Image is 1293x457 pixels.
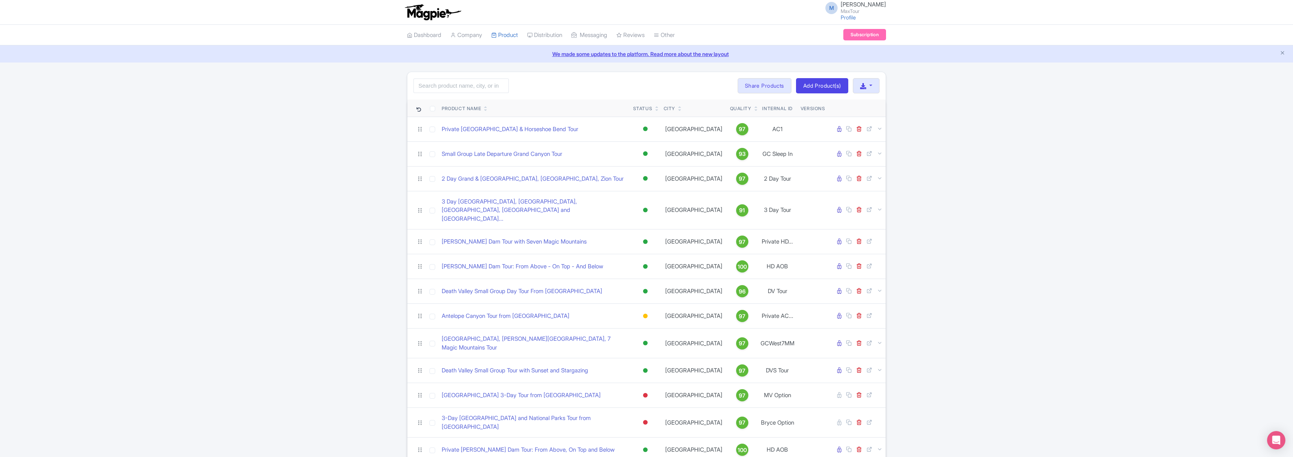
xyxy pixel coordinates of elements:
td: [GEOGRAPHIC_DATA] [661,304,727,329]
a: 97 [730,310,754,322]
td: 3 Day Tour [757,191,798,229]
div: Building [642,311,649,322]
div: Status [633,105,653,112]
a: 91 [730,204,754,216]
td: [GEOGRAPHIC_DATA] [661,229,727,254]
div: Active [642,173,649,184]
td: HD AOB [757,254,798,279]
span: 97 [739,367,745,375]
a: Profile [841,14,856,21]
div: Active [642,236,649,247]
td: [GEOGRAPHIC_DATA] [661,141,727,166]
span: 97 [739,339,745,348]
a: Share Products [738,78,791,93]
div: Inactive [642,417,649,428]
th: Versions [798,99,828,117]
a: [GEOGRAPHIC_DATA] 3-Day Tour from [GEOGRAPHIC_DATA] [442,391,601,400]
a: 97 [730,364,754,377]
a: [PERSON_NAME] Dam Tour with Seven Magic Mountains [442,237,587,246]
a: M [PERSON_NAME] MaxTour [821,2,886,14]
span: 97 [739,125,745,133]
td: [GEOGRAPHIC_DATA] [661,117,727,141]
div: Quality [730,105,751,112]
td: [GEOGRAPHIC_DATA] [661,166,727,191]
td: [GEOGRAPHIC_DATA] [661,329,727,358]
a: Death Valley Small Group Tour with Sunset and Stargazing [442,366,588,375]
a: 97 [730,337,754,350]
a: [PERSON_NAME] Dam Tour: From Above - On Top - And Below [442,262,603,271]
button: Close announcement [1280,49,1285,58]
a: Private [GEOGRAPHIC_DATA] & Horseshoe Bend Tour [442,125,578,134]
a: 97 [730,389,754,401]
a: We made some updates to the platform. Read more about the new layout [5,50,1288,58]
div: Active [642,205,649,216]
td: [GEOGRAPHIC_DATA] [661,279,727,304]
td: DVS Tour [757,358,798,383]
a: Death Valley Small Group Day Tour From [GEOGRAPHIC_DATA] [442,287,602,296]
div: Open Intercom Messenger [1267,431,1285,449]
td: Bryce Option [757,408,798,438]
td: Private HD... [757,229,798,254]
div: Active [642,286,649,297]
div: Product Name [442,105,481,112]
a: Subscription [843,29,886,40]
a: 2 Day Grand & [GEOGRAPHIC_DATA], [GEOGRAPHIC_DATA], Zion Tour [442,175,624,183]
span: M [825,2,838,14]
a: 100 [730,260,754,273]
a: 97 [730,173,754,185]
a: Small Group Late Departure Grand Canyon Tour [442,150,562,159]
div: Active [642,338,649,349]
span: 100 [738,263,747,271]
a: Add Product(s) [796,78,848,93]
td: AC1 [757,117,798,141]
input: Search product name, city, or interal id [413,79,509,93]
td: 2 Day Tour [757,166,798,191]
td: Private AC... [757,304,798,329]
td: [GEOGRAPHIC_DATA] [661,408,727,438]
td: GC Sleep In [757,141,798,166]
div: Active [642,261,649,272]
small: MaxTour [841,9,886,14]
span: 97 [739,419,745,427]
a: 97 [730,236,754,248]
a: Dashboard [407,25,441,46]
td: GCWest7MM [757,329,798,358]
div: Active [642,365,649,376]
span: 91 [739,206,745,215]
a: [GEOGRAPHIC_DATA], [PERSON_NAME][GEOGRAPHIC_DATA], 7 Magic Mountains Tour [442,335,627,352]
span: 96 [739,287,746,296]
span: 97 [739,391,745,400]
span: 93 [739,150,746,158]
a: 3 Day [GEOGRAPHIC_DATA], [GEOGRAPHIC_DATA], [GEOGRAPHIC_DATA], [GEOGRAPHIC_DATA] and [GEOGRAPHIC_... [442,197,627,223]
td: [GEOGRAPHIC_DATA] [661,254,727,279]
span: 100 [738,446,747,454]
a: 100 [730,444,754,456]
td: [GEOGRAPHIC_DATA] [661,191,727,229]
span: 97 [739,238,745,246]
a: 3-Day [GEOGRAPHIC_DATA] and National Parks Tour from [GEOGRAPHIC_DATA] [442,414,627,431]
a: Product [491,25,518,46]
td: [GEOGRAPHIC_DATA] [661,358,727,383]
a: Antelope Canyon Tour from [GEOGRAPHIC_DATA] [442,312,569,321]
td: [GEOGRAPHIC_DATA] [661,383,727,408]
a: Distribution [527,25,562,46]
a: 93 [730,148,754,160]
a: 96 [730,285,754,297]
div: Active [642,148,649,159]
div: City [664,105,675,112]
td: MV Option [757,383,798,408]
img: logo-ab69f6fb50320c5b225c76a69d11143b.png [403,4,462,21]
a: 97 [730,417,754,429]
a: Company [450,25,482,46]
div: Active [642,444,649,455]
a: Messaging [571,25,607,46]
span: 97 [739,175,745,183]
th: Internal ID [757,99,798,117]
a: Other [654,25,675,46]
span: [PERSON_NAME] [841,1,886,8]
span: 97 [739,312,745,321]
td: DV Tour [757,279,798,304]
a: Reviews [616,25,645,46]
a: 97 [730,123,754,135]
div: Inactive [642,390,649,401]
